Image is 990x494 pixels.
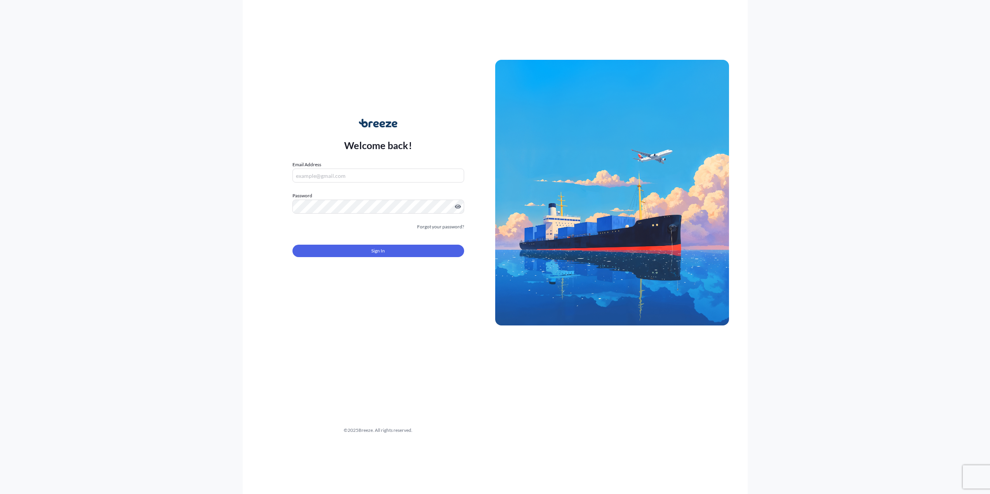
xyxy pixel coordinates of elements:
[455,204,461,210] button: Show password
[261,426,495,434] div: © 2025 Breeze. All rights reserved.
[417,223,464,231] a: Forgot your password?
[292,245,464,257] button: Sign In
[371,247,385,255] span: Sign In
[292,169,464,183] input: example@gmail.com
[495,60,729,325] img: Ship illustration
[292,192,464,200] label: Password
[292,161,321,169] label: Email Address
[344,139,412,151] p: Welcome back!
